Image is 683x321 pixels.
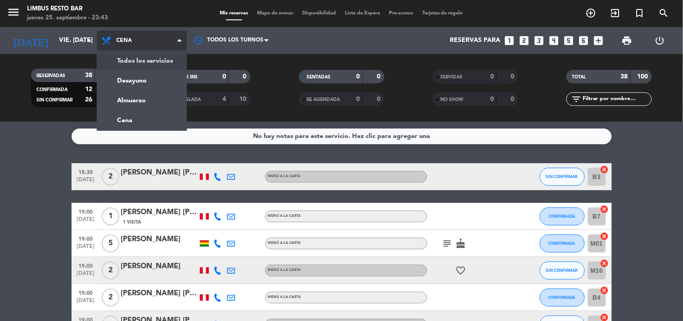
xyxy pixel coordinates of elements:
strong: 0 [490,96,494,102]
span: CONFIRMADA [36,87,68,92]
span: Mapa de mesas [253,11,298,16]
span: [DATE] [75,298,97,308]
span: MENÚ A LA CARTA [268,174,301,178]
i: cake [456,238,466,249]
strong: 12 [85,86,92,92]
span: CONFIRMADA [549,214,575,219]
span: MENÚ A LA CARTA [268,214,301,218]
span: 19:00 [75,233,97,243]
i: turned_in_not [634,8,645,18]
span: Mis reservas [215,11,253,16]
span: 5 [102,234,119,252]
i: [DATE] [7,31,54,50]
button: CONFIRMADA [540,207,585,225]
span: 1 Visita [123,219,141,226]
span: TOTAL [572,75,586,79]
i: looks_4 [548,35,560,46]
span: Lista de Espera [340,11,384,16]
i: add_circle_outline [586,8,597,18]
span: 2 [102,289,119,307]
span: NO SHOW [441,97,464,102]
i: menu [7,5,20,19]
div: No hay notas para este servicio. Haz clic para agregar una [253,131,430,142]
span: CANCELADA [173,97,201,102]
strong: 0 [357,73,360,80]
strong: 10 [240,96,249,102]
strong: 0 [490,73,494,80]
input: Filtrar por nombre... [582,94,651,104]
span: [DATE] [75,216,97,227]
span: 19:00 [75,260,97,271]
div: jueves 25. septiembre - 23:43 [27,14,108,23]
span: CONFIRMADA [549,295,575,300]
i: subject [442,238,453,249]
i: looks_6 [578,35,590,46]
strong: 4 [222,96,226,102]
span: RE AGENDADA [307,97,340,102]
i: cancel [600,165,609,174]
button: CONFIRMADA [540,289,585,307]
span: 19:00 [75,287,97,298]
strong: 0 [377,73,382,80]
button: SIN CONFIRMAR [540,261,585,280]
span: 18:30 [75,166,97,177]
button: SIN CONFIRMAR [540,168,585,186]
a: Todos los servicios [97,51,186,71]
i: power_settings_new [655,35,665,46]
i: search [659,8,669,18]
span: print [622,35,633,46]
strong: 38 [85,72,92,78]
i: favorite_border [456,265,466,276]
div: [PERSON_NAME] [121,234,198,245]
strong: 0 [222,73,226,80]
i: exit_to_app [610,8,621,18]
div: LOG OUT [643,27,676,54]
button: CONFIRMADA [540,234,585,252]
span: Disponibilidad [298,11,340,16]
span: MENÚ A LA CARTA [268,295,301,299]
button: menu [7,5,20,22]
span: Cena [116,37,132,44]
strong: 0 [377,96,382,102]
span: [DATE] [75,243,97,254]
a: Cena [97,110,186,130]
i: looks_one [504,35,516,46]
span: SIN CONFIRMAR [546,268,578,273]
span: RESERVADAS [36,73,65,78]
span: [DATE] [75,177,97,187]
i: cancel [600,232,609,241]
span: MENÚ A LA CARTA [268,241,301,245]
div: [PERSON_NAME] [PERSON_NAME] [121,206,198,218]
span: 2 [102,168,119,186]
i: cancel [600,205,609,214]
span: SIN CONFIRMAR [36,98,72,102]
strong: 100 [638,73,650,80]
span: 1 [102,207,119,225]
span: 19:00 [75,206,97,216]
a: Almuerzo [97,91,186,110]
span: CONFIRMADA [549,241,575,246]
span: 2 [102,261,119,280]
i: filter_list [571,94,582,105]
strong: 0 [511,96,516,102]
strong: 0 [243,73,249,80]
strong: 0 [511,73,516,80]
i: looks_3 [534,35,545,46]
div: Limbus Resto Bar [27,5,108,14]
span: Reservas para [450,37,501,44]
i: looks_5 [563,35,575,46]
span: MENÚ A LA CARTA [268,268,301,272]
i: add_box [593,35,605,46]
span: SENTADAS [307,75,331,79]
span: Pre-acceso [384,11,418,16]
i: looks_two [519,35,530,46]
i: arrow_drop_down [84,35,95,46]
span: Tarjetas de regalo [418,11,468,16]
strong: 26 [85,96,92,103]
i: cancel [600,286,609,295]
span: [DATE] [75,271,97,281]
div: [PERSON_NAME] [121,261,198,272]
div: [PERSON_NAME] [PERSON_NAME] [121,288,198,299]
strong: 38 [621,73,628,80]
strong: 0 [357,96,360,102]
